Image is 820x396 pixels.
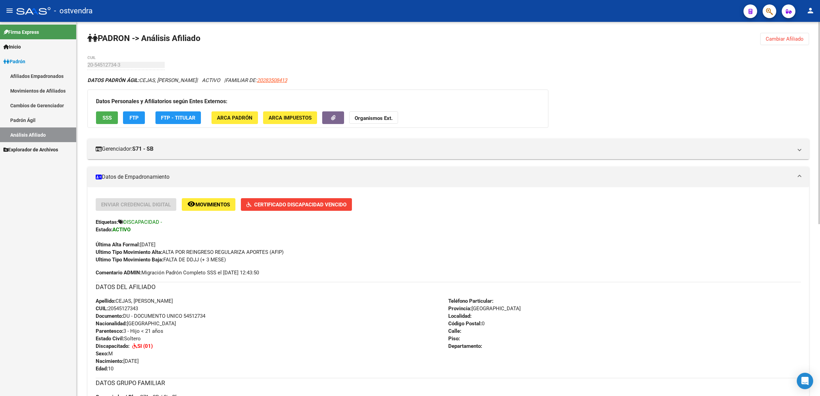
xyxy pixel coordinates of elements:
span: FAMILIAR DE: [225,77,287,83]
span: Soltero [96,336,141,342]
span: Explorador de Archivos [3,146,58,153]
button: SSS [96,111,118,124]
strong: S71 - SB [132,145,153,153]
span: 10 [96,366,113,372]
span: [GEOGRAPHIC_DATA] [448,305,521,312]
span: FTP [129,115,139,121]
mat-icon: remove_red_eye [187,200,195,208]
strong: PADRON -> Análisis Afiliado [87,33,201,43]
span: M [96,351,113,357]
span: ALTA POR REINGRESO REGULARIZA APORTES (AFIP) [96,249,284,255]
div: Open Intercom Messenger [797,373,813,389]
span: CEJAS, [PERSON_NAME] [96,298,173,304]
button: ARCA Padrón [211,111,258,124]
strong: Piso: [448,336,460,342]
strong: Nacionalidad: [96,320,127,327]
span: ARCA Padrón [217,115,252,121]
strong: Estado Civil: [96,336,124,342]
mat-icon: person [806,6,815,15]
button: FTP - Titular [155,111,201,124]
strong: Discapacitado: [96,343,129,349]
strong: SI (01) [137,343,153,349]
strong: Ultimo Tipo Movimiento Baja: [96,257,163,263]
span: CEJAS, [PERSON_NAME] [87,77,196,83]
span: DU - DOCUMENTO UNICO 54512734 [96,313,205,319]
strong: Estado: [96,227,112,233]
span: [DATE] [96,358,139,364]
button: Enviar Credencial Digital [96,198,176,211]
strong: Comentario ADMIN: [96,270,141,276]
button: Movimientos [182,198,235,211]
mat-icon: menu [5,6,14,15]
span: FTP - Titular [161,115,195,121]
strong: Calle: [448,328,461,334]
h3: DATOS DEL AFILIADO [96,282,801,292]
strong: Localidad: [448,313,471,319]
span: [DATE] [96,242,155,248]
strong: Edad: [96,366,108,372]
strong: Código Postal: [448,320,482,327]
span: 0 [448,320,484,327]
span: Padrón [3,58,25,65]
strong: CUIL: [96,305,108,312]
mat-expansion-panel-header: Gerenciador:S71 - SB [87,139,809,159]
mat-panel-title: Datos de Empadronamiento [96,173,793,181]
strong: Nacimiento: [96,358,123,364]
span: Cambiar Afiliado [766,36,804,42]
button: ARCA Impuestos [263,111,317,124]
span: 20283508413 [257,77,287,83]
span: Enviar Credencial Digital [101,202,171,208]
strong: Etiquetas: [96,219,118,225]
strong: Ultimo Tipo Movimiento Alta: [96,249,162,255]
h3: DATOS GRUPO FAMILIAR [96,378,801,388]
button: Organismos Ext. [349,111,398,124]
mat-panel-title: Gerenciador: [96,145,793,153]
span: - ostvendra [54,3,93,18]
h3: Datos Personales y Afiliatorios según Entes Externos: [96,97,540,106]
span: SSS [102,115,112,121]
span: DISCAPACIDAD - [123,219,162,225]
span: 3 - Hijo < 21 años [96,328,163,334]
mat-expansion-panel-header: Datos de Empadronamiento [87,167,809,187]
strong: Última Alta Formal: [96,242,140,248]
span: Movimientos [195,202,230,208]
strong: Provincia: [448,305,471,312]
button: FTP [123,111,145,124]
strong: ACTIVO [112,227,131,233]
strong: Departamento: [448,343,482,349]
span: 20545127343 [96,305,138,312]
span: Inicio [3,43,21,51]
span: Firma Express [3,28,39,36]
span: ARCA Impuestos [269,115,312,121]
span: Certificado Discapacidad Vencido [254,202,346,208]
strong: Documento: [96,313,123,319]
strong: Sexo: [96,351,108,357]
strong: Parentesco: [96,328,123,334]
strong: Apellido: [96,298,115,304]
strong: Teléfono Particular: [448,298,493,304]
span: FALTA DE DDJJ (+ 3 MESE) [96,257,226,263]
span: [GEOGRAPHIC_DATA] [96,320,176,327]
button: Cambiar Afiliado [760,33,809,45]
strong: DATOS PADRÓN ÁGIL: [87,77,139,83]
button: Certificado Discapacidad Vencido [241,198,352,211]
strong: Organismos Ext. [355,115,393,121]
span: Migración Padrón Completo SSS el [DATE] 12:43:50 [96,269,259,276]
i: | ACTIVO | [87,77,287,83]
